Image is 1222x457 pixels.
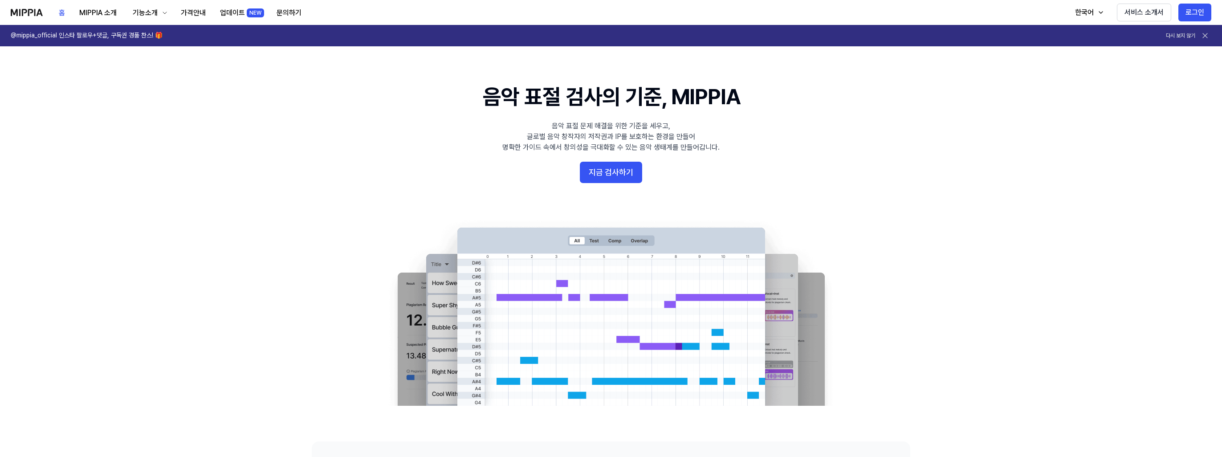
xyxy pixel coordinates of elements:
[379,219,843,406] img: main Image
[1117,4,1171,21] button: 서비스 소개서
[1178,4,1211,21] button: 로그인
[247,8,264,17] div: NEW
[174,4,213,22] button: 가격안내
[72,4,124,22] button: MIPPIA 소개
[52,4,72,22] button: 홈
[483,82,740,112] h1: 음악 표절 검사의 기준, MIPPIA
[1066,4,1110,21] button: 한국어
[11,31,163,40] h1: @mippia_official 인스타 팔로우+댓글, 구독권 경품 찬스! 🎁
[131,8,159,18] div: 기능소개
[124,4,174,22] button: 기능소개
[580,162,642,183] button: 지금 검사하기
[11,9,43,16] img: logo
[502,121,720,153] div: 음악 표절 문제 해결을 위한 기준을 세우고, 글로벌 음악 창작자의 저작권과 IP를 보호하는 환경을 만들어 명확한 가이드 속에서 창의성을 극대화할 수 있는 음악 생태계를 만들어...
[213,0,269,25] a: 업데이트NEW
[269,4,309,22] button: 문의하기
[1073,7,1096,18] div: 한국어
[52,0,72,25] a: 홈
[213,4,269,22] button: 업데이트NEW
[1166,32,1195,40] button: 다시 보지 않기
